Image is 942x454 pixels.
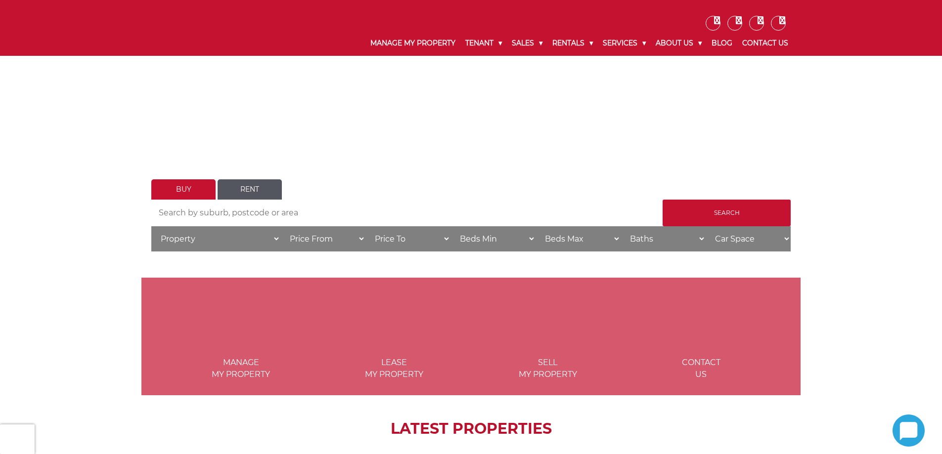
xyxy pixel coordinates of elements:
[166,420,776,438] h2: LATEST PROPERTIES
[165,357,316,380] span: Manage my Property
[707,31,737,56] a: Blog
[218,179,282,200] a: Rent
[626,357,777,380] span: Contact Us
[472,317,624,379] a: Sell my property Sellmy Property
[364,292,424,352] img: Lease my property
[663,200,791,226] input: Search
[365,31,460,56] a: Manage My Property
[547,31,598,56] a: Rentals
[598,31,651,56] a: Services
[651,31,707,56] a: About Us
[518,292,578,352] img: Sell my property
[151,179,216,200] a: Buy
[472,357,624,380] span: Sell my Property
[626,317,777,379] a: ICONS ContactUs
[737,31,793,56] a: Contact Us
[211,292,270,352] img: Manage my Property
[672,292,731,352] img: ICONS
[165,317,316,379] a: Manage my Property Managemy Property
[318,317,470,379] a: Lease my property Leasemy Property
[151,200,663,226] input: Search by suburb, postcode or area
[507,31,547,56] a: Sales
[151,137,791,155] h1: LET'S FIND YOUR HOME
[460,31,507,56] a: Tenant
[149,15,244,41] img: Noonan Real Estate Agency
[318,357,470,380] span: Lease my Property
